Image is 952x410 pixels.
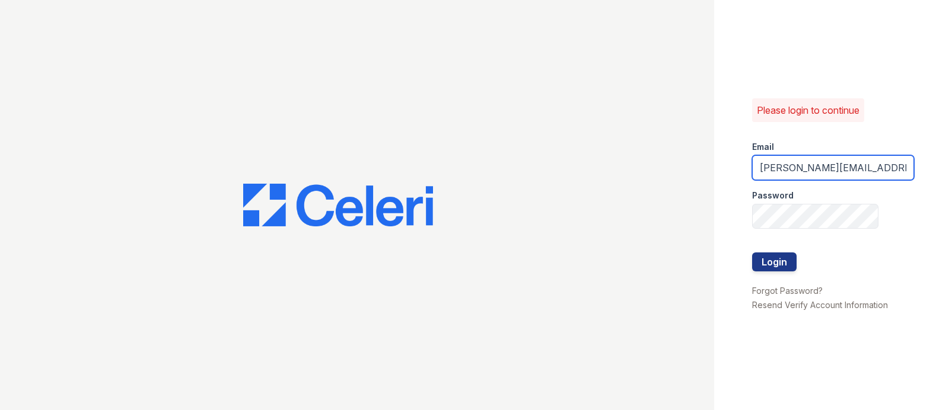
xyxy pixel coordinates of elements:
[752,141,774,153] label: Email
[752,252,797,271] button: Login
[757,103,859,117] p: Please login to continue
[243,184,433,226] img: CE_Logo_Blue-a8612792a0a2168367f1c8372b55b34899dd931a85d93a1a3d3e32e68fde9ad4.png
[752,286,823,296] a: Forgot Password?
[752,190,794,201] label: Password
[752,300,888,310] a: Resend Verify Account Information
